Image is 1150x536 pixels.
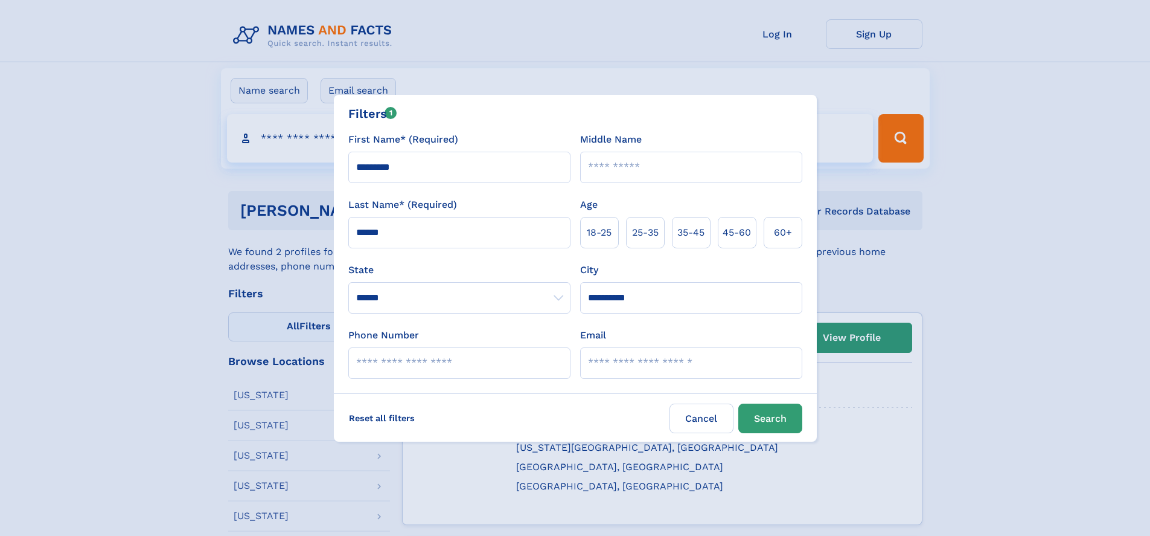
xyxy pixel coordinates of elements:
[580,132,642,147] label: Middle Name
[348,132,458,147] label: First Name* (Required)
[580,263,598,277] label: City
[723,225,751,240] span: 45‑60
[738,404,802,433] button: Search
[587,225,612,240] span: 18‑25
[774,225,792,240] span: 60+
[677,225,704,240] span: 35‑45
[348,263,570,277] label: State
[669,404,733,433] label: Cancel
[580,328,606,343] label: Email
[348,105,397,123] div: Filters
[580,198,598,212] label: Age
[348,328,419,343] label: Phone Number
[341,404,423,433] label: Reset all filters
[348,198,457,212] label: Last Name* (Required)
[632,225,659,240] span: 25‑35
